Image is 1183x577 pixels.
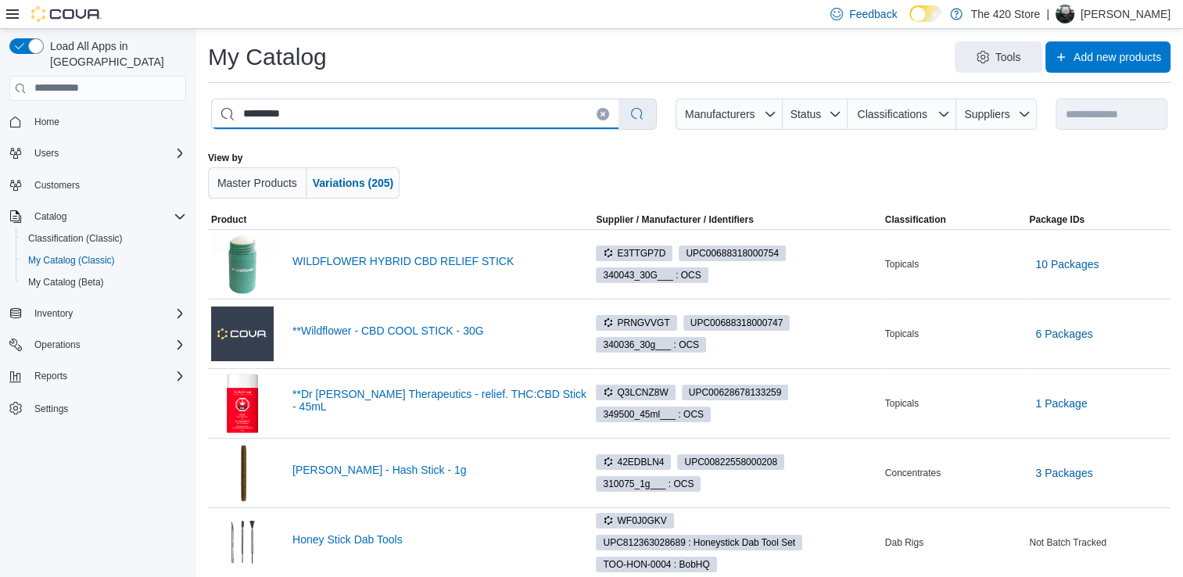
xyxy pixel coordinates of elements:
a: **Dr [PERSON_NAME] Therapeutics - relief. THC:CBD Stick - 45mL [292,388,590,413]
span: Add new products [1074,49,1161,65]
button: Operations [28,335,87,354]
span: Master Products [217,177,297,189]
button: 10 Packages [1029,249,1105,280]
div: Not Batch Tracked [1026,533,1170,552]
span: E3TTGP7D [596,245,672,261]
button: Variations (205) [307,167,400,199]
nav: Complex example [9,104,186,461]
span: UPC812363028689 : Honeystick Dab Tool Set [596,535,802,550]
span: Customers [28,175,186,195]
div: Topicals [882,255,1027,274]
span: PRNGVVGT [596,315,676,331]
span: Reports [34,370,67,382]
span: Suppliers [964,108,1009,120]
span: Manufacturers [685,108,755,120]
span: 1 Package [1035,396,1087,411]
span: 42EDBLN4 [596,454,671,470]
span: Classification [885,213,946,226]
span: Product [211,213,246,226]
a: [PERSON_NAME] - Hash Stick - 1g [292,464,590,476]
input: Dark Mode [909,5,942,22]
button: My Catalog (Classic) [16,249,192,271]
span: 349500_45ml___ : OCS [596,407,711,422]
button: Reports [28,367,73,385]
span: Q3LCNZ8W [603,385,668,400]
p: The 420 Store [970,5,1040,23]
a: My Catalog (Classic) [22,251,121,270]
span: UPC00688318000747 [683,315,790,331]
button: Customers [3,174,192,196]
button: Users [28,144,65,163]
span: Users [34,147,59,159]
a: Customers [28,176,86,195]
span: My Catalog (Classic) [22,251,186,270]
button: Suppliers [956,99,1038,130]
span: Inventory [34,307,73,320]
span: PRNGVVGT [603,316,669,330]
a: Settings [28,400,74,418]
span: 340043_30G___ : OCS [603,268,701,282]
button: Manufacturers [676,99,782,130]
span: Feedback [849,6,897,22]
button: Classifications [848,99,956,130]
span: 340036_30g___ : OCS [603,338,699,352]
span: Load All Apps in [GEOGRAPHIC_DATA] [44,38,186,70]
span: My Catalog (Beta) [28,276,104,288]
a: WILDFLOWER HYBRID CBD RELIEF STICK [292,255,590,267]
span: UPC00822558000208 [677,454,784,470]
span: UPC 00628678133259 [689,385,782,400]
span: Operations [34,339,81,351]
img: Hazel - Hash Stick - 1g [211,442,274,504]
span: Classifications [857,108,927,120]
img: **Dr Keklaan Therapeutics - relief. THC:CBD Stick - 45mL [211,372,274,435]
button: 3 Packages [1029,457,1099,489]
span: 310075_1g___ : OCS [603,477,694,491]
span: WF0J0GKV [596,513,673,529]
button: Operations [3,334,192,356]
button: Add new products [1045,41,1170,73]
span: 42EDBLN4 [603,455,664,469]
p: [PERSON_NAME] [1081,5,1170,23]
label: View by [208,152,242,164]
span: Catalog [34,210,66,223]
button: Catalog [3,206,192,228]
span: Operations [28,335,186,354]
span: E3TTGP7D [603,246,665,260]
img: WILDFLOWER HYBRID CBD RELIEF STICK [211,233,274,296]
span: UPC00688318000754 [679,245,786,261]
span: Catalog [28,207,186,226]
span: My Catalog (Classic) [28,254,115,267]
button: My Catalog (Beta) [16,271,192,293]
a: Classification (Classic) [22,229,129,248]
span: Settings [28,398,186,418]
span: Q3LCNZ8W [596,385,675,400]
span: UPC 812363028689 : Honeystick Dab Tool Set [603,536,795,550]
span: Settings [34,403,68,415]
span: 10 Packages [1035,256,1099,272]
span: TOO-HON-0004 : BobHQ [603,557,709,572]
span: UPC 00688318000747 [690,316,783,330]
a: Honey Stick Dab Tools [292,533,590,546]
span: UPC 00822558000208 [684,455,777,469]
h1: My Catalog [208,41,327,73]
span: Classification (Classic) [22,229,186,248]
button: 6 Packages [1029,318,1099,349]
span: TOO-HON-0004 : BobHQ [596,557,716,572]
p: | [1046,5,1049,23]
div: Dab Rigs [882,533,1027,552]
span: Variations (205) [313,177,394,189]
span: Status [790,108,822,120]
button: Inventory [3,303,192,324]
button: Clear input [597,108,609,120]
span: Reports [28,367,186,385]
button: Users [3,142,192,164]
div: Concentrates [882,464,1027,482]
div: Topicals [882,324,1027,343]
span: 310075_1g___ : OCS [596,476,701,492]
span: Tools [995,49,1021,65]
span: Supplier / Manufacturer / Identifiers [596,213,753,226]
button: Catalog [28,207,73,226]
a: **Wildflower - CBD COOL STICK - 30G [292,324,590,337]
span: UPC 00688318000754 [686,246,779,260]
